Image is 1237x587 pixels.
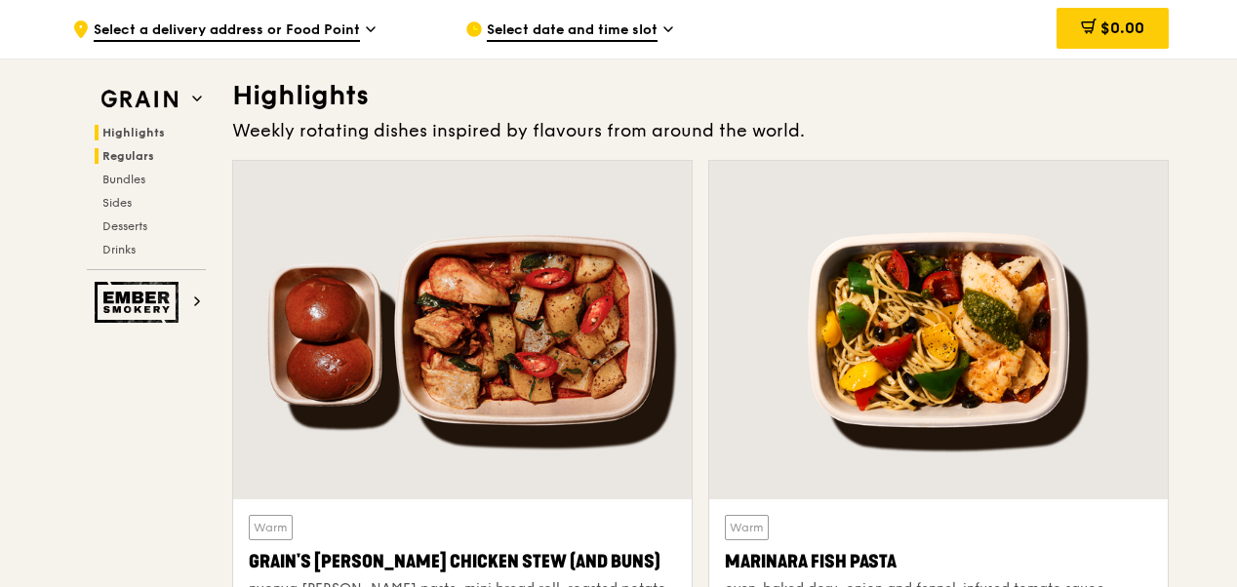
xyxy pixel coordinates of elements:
[725,515,769,540] div: Warm
[102,149,154,163] span: Regulars
[232,78,1169,113] h3: Highlights
[249,548,676,575] div: Grain's [PERSON_NAME] Chicken Stew (and buns)
[1100,19,1144,37] span: $0.00
[102,173,145,186] span: Bundles
[94,20,360,42] span: Select a delivery address or Food Point
[102,219,147,233] span: Desserts
[102,196,132,210] span: Sides
[249,515,293,540] div: Warm
[487,20,658,42] span: Select date and time slot
[95,82,184,117] img: Grain web logo
[95,282,184,323] img: Ember Smokery web logo
[232,117,1169,144] div: Weekly rotating dishes inspired by flavours from around the world.
[102,126,165,139] span: Highlights
[725,548,1152,575] div: Marinara Fish Pasta
[102,243,136,256] span: Drinks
